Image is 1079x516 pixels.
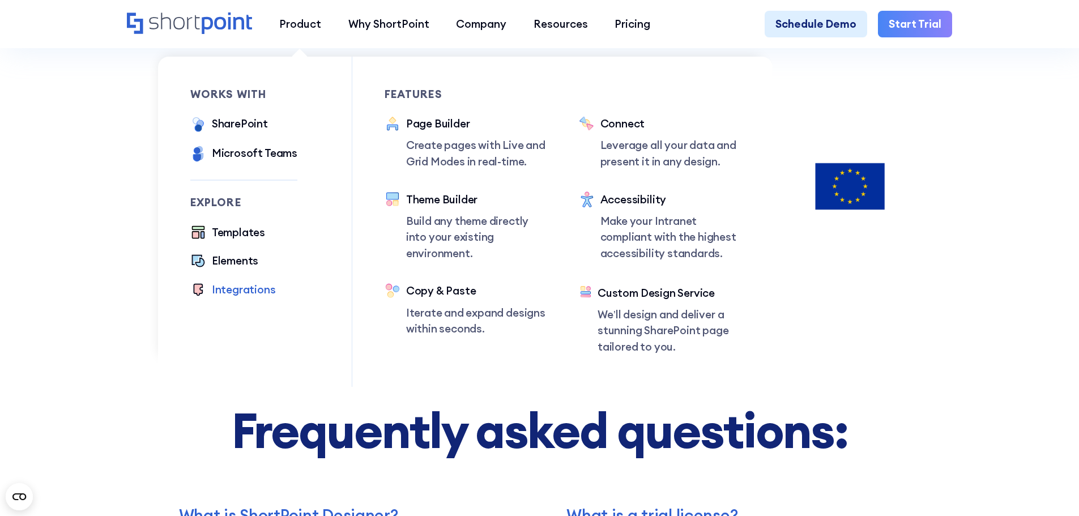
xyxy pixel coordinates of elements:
a: Product [266,11,335,38]
a: Theme BuilderBuild any theme directly into your existing environment. [385,191,547,262]
p: We’ll design and deliver a stunning SharePoint page tailored to you. [598,306,740,355]
div: Elements [212,253,258,269]
a: Integrations [190,282,276,300]
div: Copy & Paste [406,283,547,299]
a: SharePoint [190,116,268,134]
a: Resources [520,11,602,38]
a: Start Trial [878,11,952,38]
p: Iterate and expand designs within seconds. [406,305,547,337]
a: Company [442,11,520,38]
div: Custom Design Service [598,285,740,301]
div: Company [456,16,506,32]
button: Open CMP widget [6,483,33,510]
a: Why ShortPoint [335,11,443,38]
a: Elements [190,253,259,271]
div: Product [279,16,321,32]
div: Templates [212,224,265,241]
iframe: Chat Widget [875,385,1079,516]
p: Leverage all your data and present it in any design. [600,137,741,169]
div: Resources [534,16,588,32]
p: Make your Intranet compliant with the highest accessibility standards. [600,213,741,262]
div: Theme Builder [406,191,547,208]
h2: Frequently asked questions: [179,404,901,457]
a: Custom Design ServiceWe’ll design and deliver a stunning SharePoint page tailored to you. [579,285,741,355]
a: Pricing [602,11,664,38]
div: Integrations [212,282,276,298]
div: Accessibility [600,191,741,208]
div: Microsoft Teams [212,145,297,161]
p: Create pages with Live and Grid Modes in real-time. [406,137,547,169]
div: Why ShortPoint [348,16,429,32]
a: AccessibilityMake your Intranet compliant with the highest accessibility standards. [579,191,741,263]
div: works with [190,89,298,100]
a: Microsoft Teams [190,145,297,164]
div: Pricing [615,16,650,32]
div: Features [385,89,547,100]
div: Explore [190,197,298,208]
a: Home [127,12,252,36]
a: Templates [190,224,265,242]
a: Copy & PasteIterate and expand designs within seconds. [385,283,547,336]
div: Page Builder [406,116,547,132]
div: SharePoint [212,116,268,132]
a: Page BuilderCreate pages with Live and Grid Modes in real-time. [385,116,547,169]
div: Connect [600,116,741,132]
a: ConnectLeverage all your data and present it in any design. [579,116,741,169]
p: Build any theme directly into your existing environment. [406,213,547,262]
a: Schedule Demo [765,11,867,38]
